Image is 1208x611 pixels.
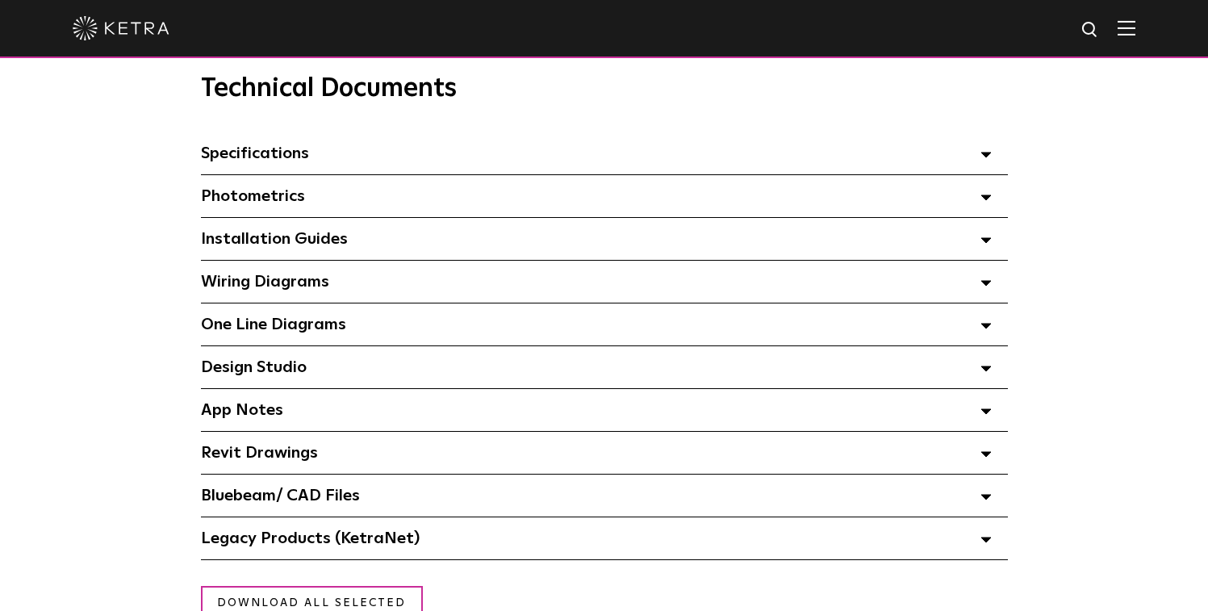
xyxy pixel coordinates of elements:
[1081,20,1101,40] img: search icon
[201,359,307,375] span: Design Studio
[201,188,305,204] span: Photometrics
[201,316,346,333] span: One Line Diagrams
[201,530,420,546] span: Legacy Products (KetraNet)
[201,488,360,504] span: Bluebeam/ CAD Files
[201,73,1008,104] h3: Technical Documents
[201,402,283,418] span: App Notes
[1118,20,1135,36] img: Hamburger%20Nav.svg
[73,16,169,40] img: ketra-logo-2019-white
[201,445,318,461] span: Revit Drawings
[201,145,309,161] span: Specifications
[201,274,329,290] span: Wiring Diagrams
[201,231,348,247] span: Installation Guides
